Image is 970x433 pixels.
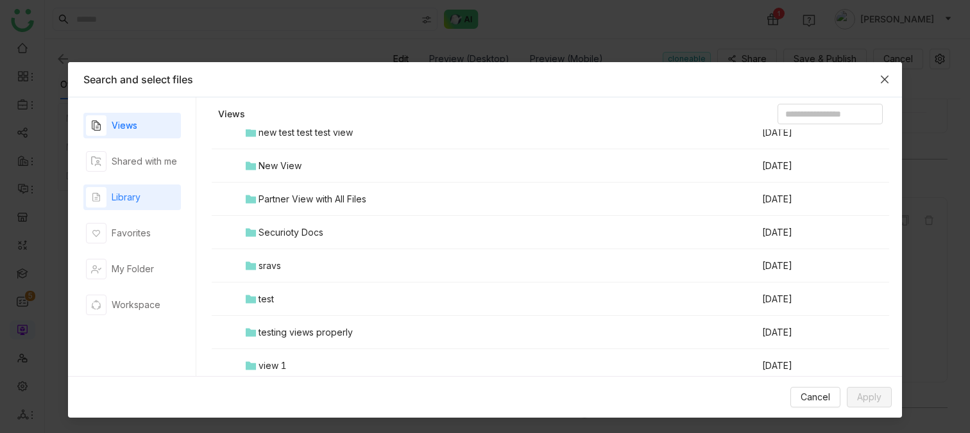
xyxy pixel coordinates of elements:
[761,183,857,216] td: [DATE]
[259,259,281,273] div: sravs
[259,292,274,306] div: test
[112,118,137,133] div: Views
[259,225,323,240] div: Securioty Docs
[761,116,857,149] td: [DATE]
[259,192,366,206] div: Partner View with All Files
[761,216,857,249] td: [DATE]
[218,108,245,120] a: Views
[259,325,353,339] div: testing views properly
[112,262,154,276] div: My Folder
[259,126,353,140] div: new test test test view
[259,359,287,373] div: view 1
[761,282,857,316] td: [DATE]
[761,149,857,183] td: [DATE]
[761,349,857,382] td: [DATE]
[801,390,830,404] span: Cancel
[112,226,151,240] div: Favorites
[847,387,892,407] button: Apply
[259,159,302,173] div: New View
[112,190,140,204] div: Library
[83,72,887,86] div: Search and select files
[112,298,160,312] div: Workspace
[761,316,857,349] td: [DATE]
[112,154,177,168] div: Shared with me
[790,387,840,407] button: Cancel
[867,62,902,97] button: Close
[761,249,857,282] td: [DATE]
